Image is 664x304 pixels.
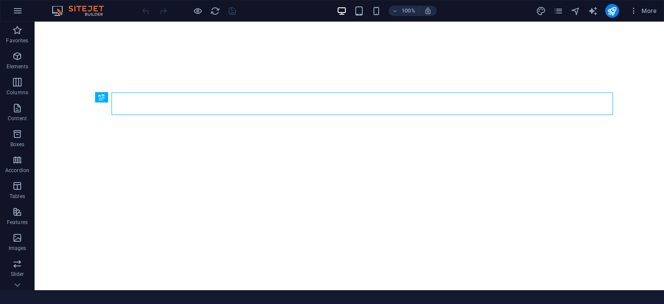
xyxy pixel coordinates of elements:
[536,6,546,16] i: Design (Ctrl+Alt+Y)
[402,6,415,16] h6: 100%
[605,4,619,18] button: publish
[389,6,419,16] button: 100%
[571,6,581,16] i: Navigator
[210,6,220,16] i: Reload page
[588,6,598,16] i: AI Writer
[11,271,24,278] p: Slider
[424,7,432,15] i: On resize automatically adjust zoom level to fit chosen device.
[626,4,660,18] button: More
[10,193,25,200] p: Tables
[6,37,28,44] p: Favorites
[536,6,546,16] button: design
[9,245,26,252] p: Images
[50,6,115,16] img: Editor Logo
[10,141,25,148] p: Boxes
[629,6,657,15] span: More
[5,167,29,174] p: Accordion
[6,63,29,70] p: Elements
[553,6,563,16] i: Pages (Ctrl+Alt+S)
[192,6,203,16] button: Click here to leave preview mode and continue editing
[210,6,220,16] button: reload
[6,89,28,96] p: Columns
[553,6,564,16] button: pages
[571,6,581,16] button: navigator
[607,6,617,16] i: Publish
[8,115,27,122] p: Content
[7,219,28,226] p: Features
[588,6,598,16] button: text_generator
